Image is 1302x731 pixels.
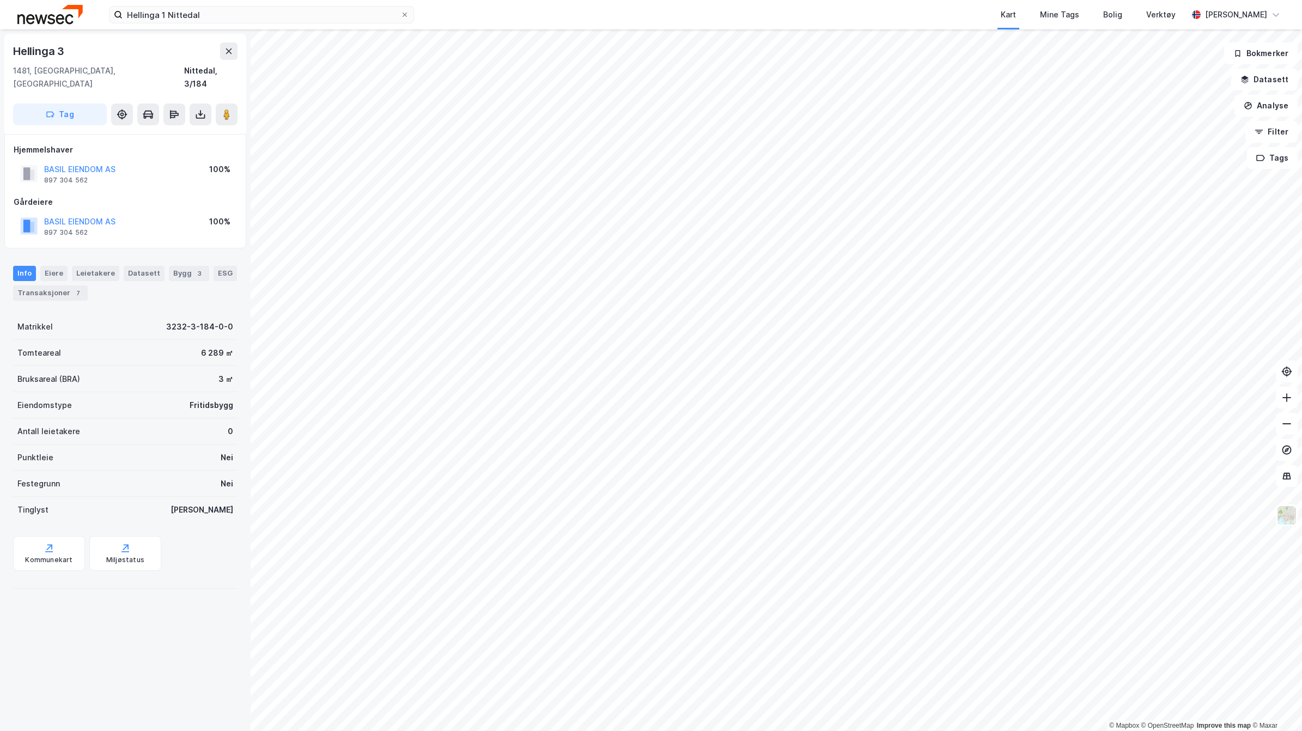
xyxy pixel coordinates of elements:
[209,163,230,176] div: 100%
[1146,8,1176,21] div: Verktøy
[17,346,61,360] div: Tomteareal
[1248,679,1302,731] div: Kontrollprogram for chat
[228,425,233,438] div: 0
[1205,8,1267,21] div: [PERSON_NAME]
[201,346,233,360] div: 6 289 ㎡
[214,266,237,281] div: ESG
[17,451,53,464] div: Punktleie
[1103,8,1122,21] div: Bolig
[13,266,36,281] div: Info
[44,176,88,185] div: 897 304 562
[1245,121,1298,143] button: Filter
[14,196,237,209] div: Gårdeiere
[169,266,209,281] div: Bygg
[166,320,233,333] div: 3232-3-184-0-0
[44,228,88,237] div: 897 304 562
[1248,679,1302,731] iframe: Chat Widget
[190,399,233,412] div: Fritidsbygg
[184,64,238,90] div: Nittedal, 3/184
[72,266,119,281] div: Leietakere
[40,266,68,281] div: Eiere
[1109,722,1139,729] a: Mapbox
[13,103,107,125] button: Tag
[209,215,230,228] div: 100%
[17,477,60,490] div: Festegrunn
[1197,722,1251,729] a: Improve this map
[1247,147,1298,169] button: Tags
[1001,8,1016,21] div: Kart
[171,503,233,516] div: [PERSON_NAME]
[17,503,48,516] div: Tinglyst
[14,143,237,156] div: Hjemmelshaver
[106,556,144,564] div: Miljøstatus
[123,7,400,23] input: Søk på adresse, matrikkel, gårdeiere, leietakere eller personer
[124,266,165,281] div: Datasett
[221,451,233,464] div: Nei
[1234,95,1298,117] button: Analyse
[25,556,72,564] div: Kommunekart
[13,64,184,90] div: 1481, [GEOGRAPHIC_DATA], [GEOGRAPHIC_DATA]
[1141,722,1194,729] a: OpenStreetMap
[221,477,233,490] div: Nei
[17,399,72,412] div: Eiendomstype
[17,320,53,333] div: Matrikkel
[17,373,80,386] div: Bruksareal (BRA)
[1231,69,1298,90] button: Datasett
[1276,505,1297,526] img: Z
[218,373,233,386] div: 3 ㎡
[17,425,80,438] div: Antall leietakere
[13,42,66,60] div: Hellinga 3
[72,288,83,299] div: 7
[13,285,88,301] div: Transaksjoner
[1224,42,1298,64] button: Bokmerker
[194,268,205,279] div: 3
[1040,8,1079,21] div: Mine Tags
[17,5,83,24] img: newsec-logo.f6e21ccffca1b3a03d2d.png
